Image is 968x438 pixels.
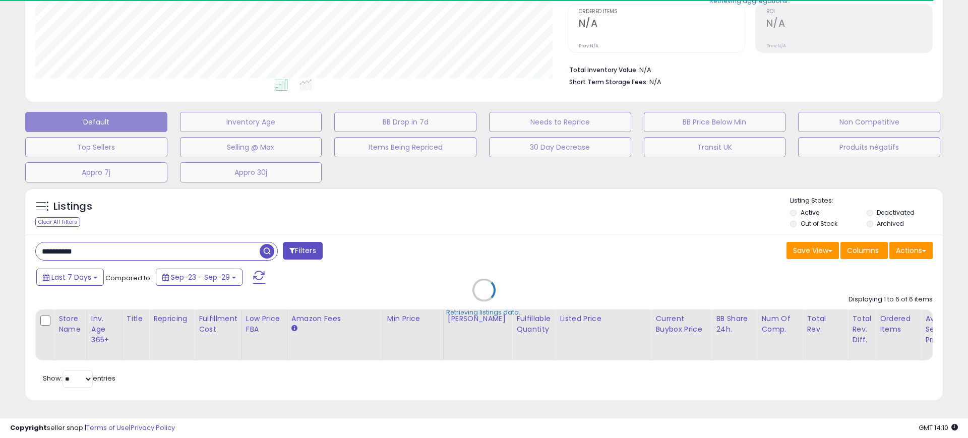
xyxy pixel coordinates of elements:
[25,112,167,132] button: Default
[644,112,786,132] button: BB Price Below Min
[180,112,322,132] button: Inventory Age
[798,112,940,132] button: Non Competitive
[86,423,129,432] a: Terms of Use
[919,423,958,432] span: 2025-10-7 14:10 GMT
[798,137,940,157] button: Produits négatifs
[446,307,522,317] div: Retrieving listings data..
[131,423,175,432] a: Privacy Policy
[25,162,167,182] button: Appro 7j
[334,137,476,157] button: Items Being Repriced
[180,162,322,182] button: Appro 30j
[489,112,631,132] button: Needs to Reprice
[10,423,175,433] div: seller snap | |
[10,423,47,432] strong: Copyright
[489,137,631,157] button: 30 Day Decrease
[25,137,167,157] button: Top Sellers
[180,137,322,157] button: Selling @ Max
[334,112,476,132] button: BB Drop in 7d
[644,137,786,157] button: Transit UK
